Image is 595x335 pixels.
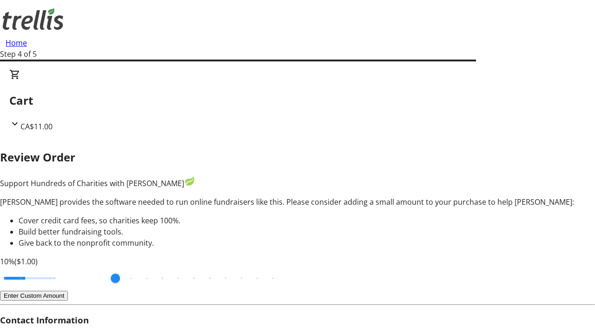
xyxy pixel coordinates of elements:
li: Build better fundraising tools. [19,226,595,237]
h2: Cart [9,92,586,109]
li: Give back to the nonprofit community. [19,237,595,248]
span: CA$11.00 [20,121,53,132]
li: Cover credit card fees, so charities keep 100%. [19,215,595,226]
div: CartCA$11.00 [9,69,586,132]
